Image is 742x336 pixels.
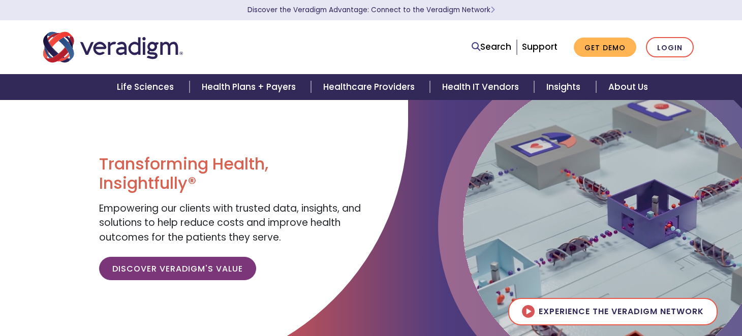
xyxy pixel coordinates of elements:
[646,37,694,58] a: Login
[574,38,636,57] a: Get Demo
[105,74,189,100] a: Life Sciences
[472,40,511,54] a: Search
[534,74,596,100] a: Insights
[596,74,660,100] a: About Us
[248,5,495,15] a: Discover the Veradigm Advantage: Connect to the Veradigm NetworkLearn More
[99,201,361,244] span: Empowering our clients with trusted data, insights, and solutions to help reduce costs and improv...
[99,154,363,193] h1: Transforming Health, Insightfully®
[99,257,256,280] a: Discover Veradigm's Value
[190,74,311,100] a: Health Plans + Payers
[43,30,183,64] img: Veradigm logo
[490,5,495,15] span: Learn More
[311,74,430,100] a: Healthcare Providers
[522,41,558,53] a: Support
[430,74,534,100] a: Health IT Vendors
